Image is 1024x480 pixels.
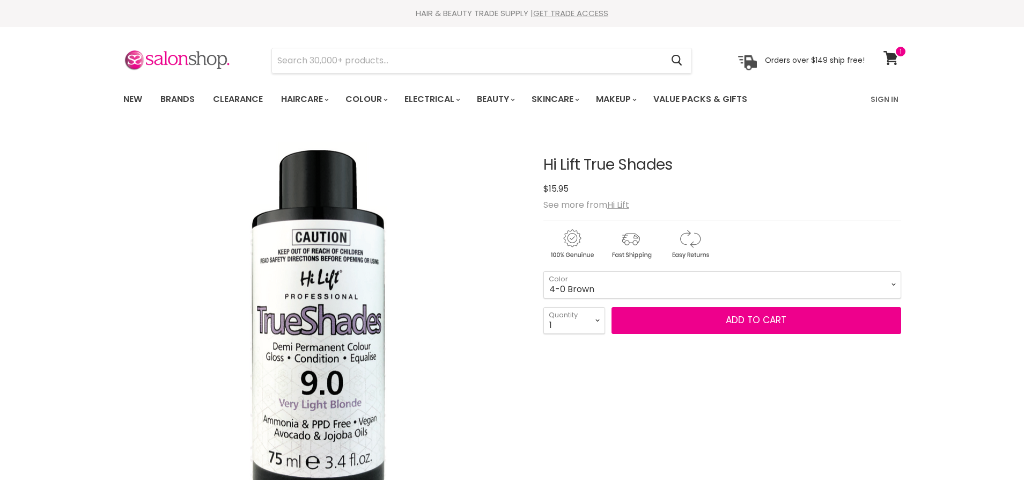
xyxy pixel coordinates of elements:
[602,228,659,260] img: shipping.gif
[205,88,271,111] a: Clearance
[645,88,755,111] a: Value Packs & Gifts
[273,88,335,111] a: Haircare
[115,84,810,115] ul: Main menu
[110,84,915,115] nav: Main
[271,48,692,74] form: Product
[663,48,691,73] button: Search
[543,157,901,173] h1: Hi Lift True Shades
[588,88,643,111] a: Makeup
[152,88,203,111] a: Brands
[533,8,608,19] a: GET TRADE ACCESS
[765,55,865,65] p: Orders over $149 ship free!
[543,228,600,260] img: genuine.gif
[469,88,521,111] a: Beauty
[864,88,905,111] a: Sign In
[524,88,586,111] a: Skincare
[543,183,569,195] span: $15.95
[612,307,901,334] button: Add to cart
[396,88,467,111] a: Electrical
[272,48,663,73] input: Search
[110,8,915,19] div: HAIR & BEAUTY TRADE SUPPLY |
[607,199,629,211] a: Hi Lift
[726,314,786,326] span: Add to cart
[661,228,718,260] img: returns.gif
[115,88,150,111] a: New
[543,199,629,211] span: See more from
[543,307,605,334] select: Quantity
[337,88,394,111] a: Colour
